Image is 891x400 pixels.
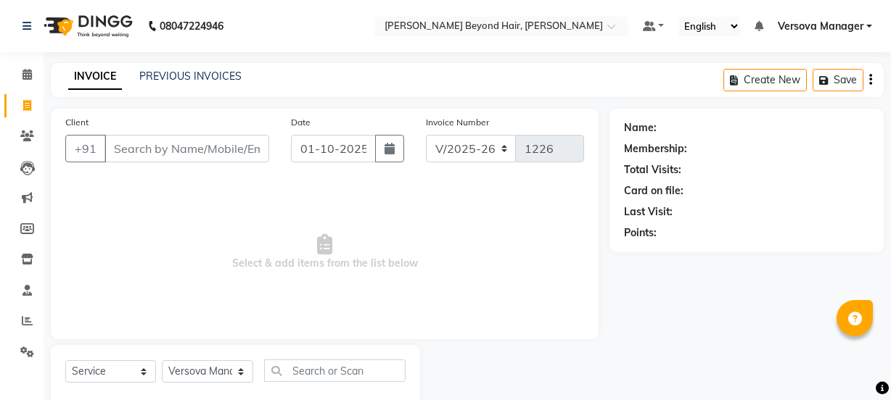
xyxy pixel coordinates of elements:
span: Versova Manager [778,19,863,34]
button: Create New [723,69,807,91]
div: Last Visit: [624,204,673,220]
button: +91 [65,135,106,162]
button: Save [813,69,863,91]
div: Membership: [624,141,687,157]
div: Points: [624,225,657,241]
img: logo [37,6,136,46]
div: Name: [624,120,657,136]
input: Search or Scan [264,359,405,382]
label: Client [65,116,89,129]
label: Date [291,116,311,129]
a: PREVIOUS INVOICES [139,70,242,83]
b: 08047224946 [160,6,223,46]
div: Total Visits: [624,162,681,178]
label: Invoice Number [426,116,489,129]
span: Select & add items from the list below [65,180,584,325]
a: INVOICE [68,64,122,90]
input: Search by Name/Mobile/Email/Code [104,135,269,162]
div: Card on file: [624,183,683,199]
iframe: chat widget [830,342,876,386]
